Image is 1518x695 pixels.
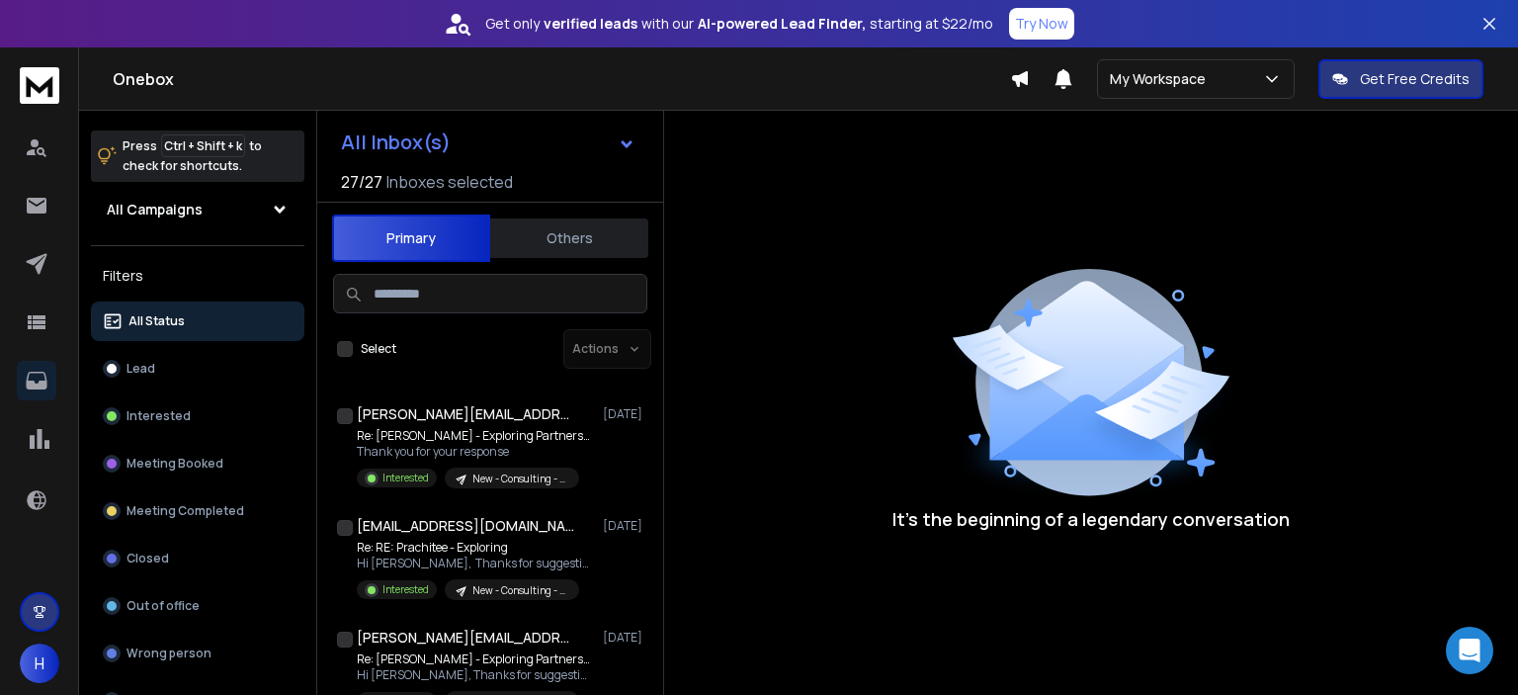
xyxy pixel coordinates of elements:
h3: Inboxes selected [386,170,513,194]
p: Get Free Credits [1360,69,1470,89]
p: [DATE] [603,630,647,646]
p: New - Consulting - Indian - Allurecent [472,472,567,486]
div: Open Intercom Messenger [1446,627,1493,674]
p: Interested [126,408,191,424]
strong: AI-powered Lead Finder, [698,14,866,34]
h1: [PERSON_NAME][EMAIL_ADDRESS][DOMAIN_NAME] [357,404,574,424]
p: [DATE] [603,518,647,534]
p: New - Consulting - Indian - Allurecent [472,583,567,598]
button: Interested [91,396,304,436]
button: Lead [91,349,304,389]
span: 27 / 27 [341,170,382,194]
p: All Status [128,313,185,329]
button: Try Now [1009,8,1074,40]
p: Get only with our starting at $22/mo [485,14,993,34]
button: H [20,644,59,683]
h1: All Campaigns [107,200,203,219]
h3: Filters [91,262,304,290]
button: All Inbox(s) [325,123,651,162]
p: Lead [126,361,155,377]
p: Hi [PERSON_NAME], Thanks for suggesting [DATE] [357,667,594,683]
p: Hi [PERSON_NAME], Thanks for suggesting [DATE] [357,556,594,571]
p: Meeting Completed [126,503,244,519]
button: Closed [91,539,304,578]
h1: [EMAIL_ADDRESS][DOMAIN_NAME] [357,516,574,536]
button: All Campaigns [91,190,304,229]
p: Interested [382,471,429,485]
button: Out of office [91,586,304,626]
h1: Onebox [113,67,1010,91]
p: Thank you for your response [357,444,594,460]
button: Primary [332,215,490,262]
p: It’s the beginning of a legendary conversation [892,505,1290,533]
p: Re: [PERSON_NAME] - Exploring Partnership [357,652,594,667]
button: Get Free Credits [1318,59,1483,99]
p: Wrong person [126,646,211,661]
p: Re: RE: Prachitee - Exploring [357,540,594,556]
button: Meeting Completed [91,491,304,531]
p: Out of office [126,598,200,614]
h1: All Inbox(s) [341,132,451,152]
span: Ctrl + Shift + k [161,134,245,157]
button: Meeting Booked [91,444,304,483]
img: logo [20,67,59,104]
p: Try Now [1015,14,1068,34]
label: Select [361,341,396,357]
button: Wrong person [91,634,304,673]
p: Press to check for shortcuts. [123,136,262,176]
p: Meeting Booked [126,456,223,472]
button: All Status [91,302,304,341]
h1: [PERSON_NAME][EMAIL_ADDRESS][DOMAIN_NAME] [357,628,574,648]
p: Closed [126,551,169,566]
strong: verified leads [544,14,637,34]
p: Interested [382,582,429,597]
p: [DATE] [603,406,647,422]
button: Others [490,217,648,260]
p: Re: [PERSON_NAME] - Exploring Partnership [357,428,594,444]
p: My Workspace [1110,69,1214,89]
